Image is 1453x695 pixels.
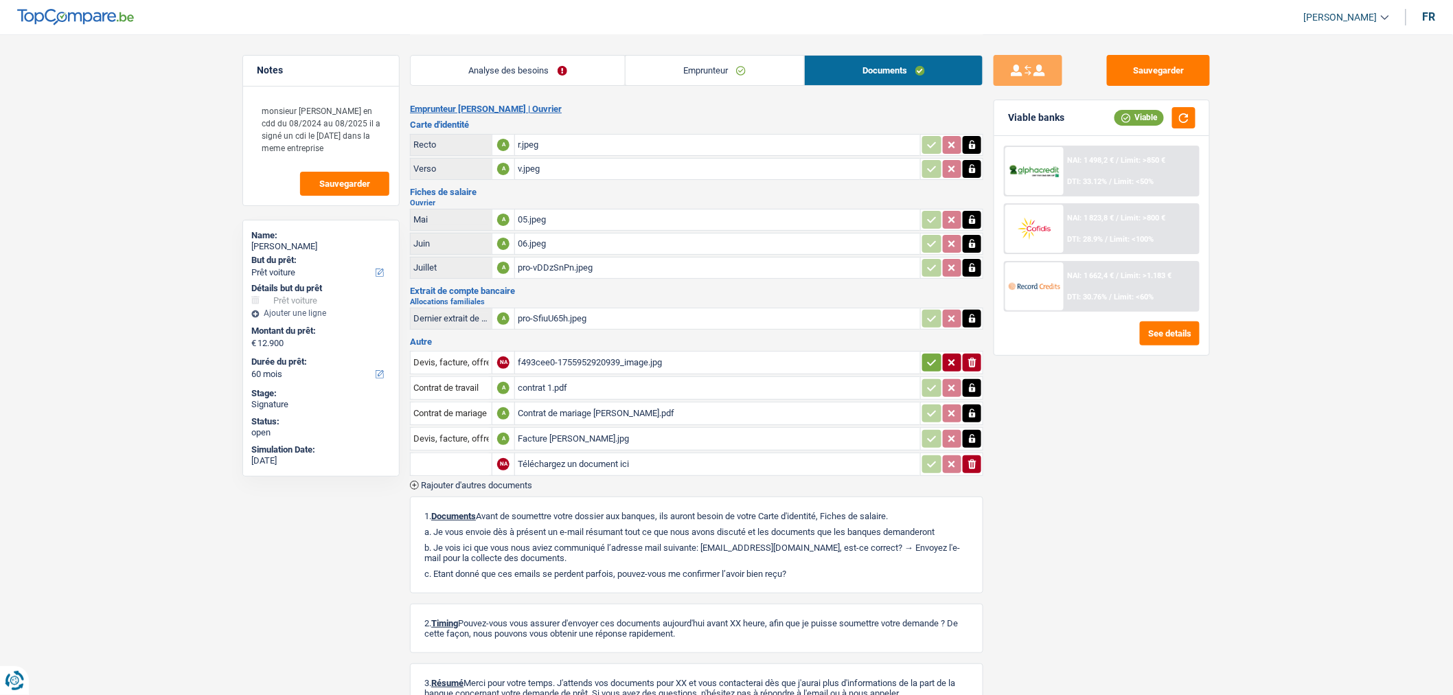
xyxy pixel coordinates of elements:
[518,378,917,398] div: contrat 1.pdf
[251,255,388,266] label: But du prêt:
[1117,156,1119,165] span: /
[431,678,464,688] span: Résumé
[424,527,969,537] p: a. Je vous envoie dès à présent un e-mail résumant tout ce que nous avons discuté et les doc...
[1117,214,1119,223] span: /
[1304,12,1377,23] span: [PERSON_NAME]
[424,511,969,521] p: 1. Avant de soumettre votre dossier aux banques, ils auront besoin de votre Carte d'identité, Fic...
[497,262,510,274] div: A
[410,120,983,129] h3: Carte d'identité
[251,356,388,367] label: Durée du prêt:
[410,337,983,346] h3: Autre
[1008,112,1064,124] div: Viable banks
[1121,271,1172,280] span: Limit: >1.183 €
[413,163,489,174] div: Verso
[1009,273,1060,299] img: Record Credits
[251,338,256,349] span: €
[251,427,391,438] div: open
[497,407,510,420] div: A
[497,139,510,151] div: A
[251,444,391,455] div: Simulation Date:
[518,429,917,449] div: Facture [PERSON_NAME].jpg
[1114,110,1164,125] div: Viable
[1107,55,1210,86] button: Sauvegarder
[251,388,391,399] div: Stage:
[410,187,983,196] h3: Fiches de salaire
[421,481,532,490] span: Rajouter d'autres documents
[251,399,391,410] div: Signature
[497,458,510,470] div: NA
[1110,293,1112,301] span: /
[410,298,983,306] h2: Allocations familiales
[805,56,983,85] a: Documents
[1009,216,1060,241] img: Cofidis
[1293,6,1389,29] a: [PERSON_NAME]
[413,313,489,323] div: Dernier extrait de compte pour vos allocations familiales
[251,230,391,241] div: Name:
[251,416,391,427] div: Status:
[518,233,917,254] div: 06.jpeg
[424,543,969,563] p: b. Je vois ici que vous nous aviez communiqué l’adresse mail suivante: [EMAIL_ADDRESS][DOMAIN_NA...
[1068,214,1114,223] span: NAI: 1 823,8 €
[518,258,917,278] div: pro-vDDzSnPn.jpeg
[1121,214,1166,223] span: Limit: >800 €
[413,139,489,150] div: Recto
[410,481,532,490] button: Rajouter d'autres documents
[497,163,510,175] div: A
[518,403,917,424] div: Contrat de mariage [PERSON_NAME].pdf
[1121,156,1166,165] span: Limit: >850 €
[497,312,510,325] div: A
[497,433,510,445] div: A
[424,569,969,579] p: c. Etant donné que ces emails se perdent parfois, pouvez-vous me confirmer l’avoir bien reçu?
[497,382,510,394] div: A
[518,159,917,179] div: v.jpeg
[251,283,391,294] div: Détails but du prêt
[17,9,134,25] img: TopCompare Logo
[1117,271,1119,280] span: /
[1423,10,1436,23] div: fr
[431,511,476,521] span: Documents
[518,308,917,329] div: pro-SfiuU65h.jpeg
[424,618,969,639] p: 2. Pouvez-vous vous assurer d'envoyer ces documents aujourd'hui avant XX heure, afin que je puiss...
[626,56,804,85] a: Emprunteur
[319,179,370,188] span: Sauvegarder
[1110,235,1154,244] span: Limit: <100%
[251,455,391,466] div: [DATE]
[413,214,489,225] div: Mai
[1140,321,1200,345] button: See details
[518,135,917,155] div: r.jpeg
[410,199,983,207] h2: Ouvrier
[300,172,389,196] button: Sauvegarder
[518,209,917,230] div: 05.jpeg
[1106,235,1108,244] span: /
[413,262,489,273] div: Juillet
[518,352,917,373] div: f493cee0-1755952920939_image.jpg
[251,241,391,252] div: [PERSON_NAME]
[1114,177,1154,186] span: Limit: <50%
[1068,156,1114,165] span: NAI: 1 498,2 €
[251,326,388,337] label: Montant du prêt:
[257,65,385,76] h5: Notes
[497,214,510,226] div: A
[1068,271,1114,280] span: NAI: 1 662,4 €
[1110,177,1112,186] span: /
[251,308,391,318] div: Ajouter une ligne
[413,238,489,249] div: Juin
[431,618,458,628] span: Timing
[1068,293,1108,301] span: DTI: 30.76%
[410,286,983,295] h3: Extrait de compte bancaire
[1009,163,1060,179] img: AlphaCredit
[497,238,510,250] div: A
[1114,293,1154,301] span: Limit: <60%
[411,56,625,85] a: Analyse des besoins
[1068,235,1103,244] span: DTI: 28.9%
[497,356,510,369] div: NA
[1068,177,1108,186] span: DTI: 33.12%
[410,104,983,115] h2: Emprunteur [PERSON_NAME] | Ouvrier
